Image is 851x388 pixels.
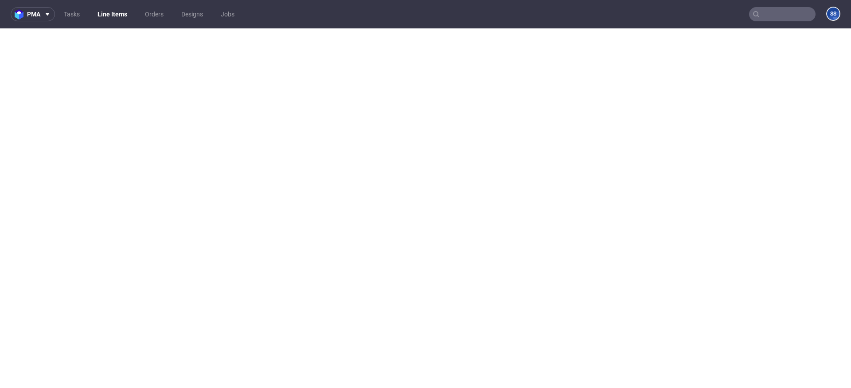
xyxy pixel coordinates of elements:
figcaption: SS [827,8,839,20]
img: logo [15,9,27,20]
a: Orders [140,7,169,21]
a: Jobs [215,7,240,21]
a: Tasks [59,7,85,21]
a: Line Items [92,7,133,21]
a: Designs [176,7,208,21]
button: pma [11,7,55,21]
span: pma [27,11,40,17]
